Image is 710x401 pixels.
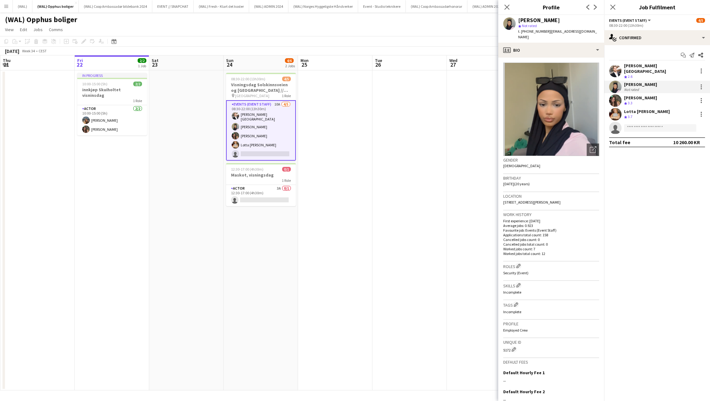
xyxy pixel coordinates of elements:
[604,3,710,11] h3: Job Fulfilment
[503,247,599,251] p: Worked jobs count: 7
[673,139,700,145] div: 10 260.00 KR
[587,144,599,156] div: Open photos pop-in
[32,0,79,12] button: (WAL) Opphus boliger
[503,242,599,247] p: Cancelled jobs total count: 0
[77,73,147,78] div: In progress
[374,61,382,68] span: 26
[39,49,47,53] div: CEST
[624,109,670,114] div: Lotta [PERSON_NAME]
[3,58,11,63] span: Thu
[2,61,11,68] span: 21
[503,263,599,269] h3: Roles
[226,185,296,206] app-card-role: Actor3A0/112:30-17:00 (4h30m)
[628,74,632,79] span: 2.6
[628,101,632,105] span: 3.3
[31,26,45,34] a: Jobs
[518,29,597,39] span: | [EMAIL_ADDRESS][DOMAIN_NAME]
[226,82,296,93] h3: Visningsdag Solskinnsveien og [GEOGRAPHIC_DATA] // Opprigg og gjennomføring
[301,58,309,63] span: Mon
[609,18,647,23] span: Events (Event Staff)
[503,219,599,223] p: First experience: [DATE]
[5,27,14,32] span: View
[49,27,63,32] span: Comms
[194,0,249,12] button: (WAL) Fresh - Klart det koster
[624,82,657,87] div: [PERSON_NAME]
[300,61,309,68] span: 25
[503,321,599,327] h3: Profile
[138,58,146,63] span: 2/2
[503,251,599,256] p: Worked jobs total count: 12
[133,98,142,103] span: 1 Role
[503,193,599,199] h3: Location
[503,63,599,156] img: Crew avatar or photo
[226,100,296,161] app-card-role: Events (Event Staff)10A4/508:30-22:00 (13h30m)[PERSON_NAME][GEOGRAPHIC_DATA][PERSON_NAME][PERSON_...
[225,61,234,68] span: 24
[17,26,30,34] a: Edit
[249,0,288,12] button: (WAL) ADMIN 2024
[467,0,507,12] button: (WAL) ADMIN 2025
[133,82,142,86] span: 2/2
[503,212,599,217] h3: Work history
[503,301,599,308] h3: Tags
[503,309,599,314] p: Incomplete
[77,73,147,135] app-job-card: In progress10:00-15:00 (5h)2/2innkjøp Skuiholtet visninsdag1 RoleActor2/210:00-15:00 (5h)[PERSON_...
[609,139,630,145] div: Total fee
[503,233,599,237] p: Applications total count: 158
[231,77,265,81] span: 08:30-22:00 (13h30m)
[503,328,599,333] p: Employed Crew
[503,271,528,275] span: Security (Event)
[503,359,599,365] h3: Default fees
[33,27,43,32] span: Jobs
[406,0,467,12] button: (WAL) Coop Ambassadørhonorar
[285,64,295,68] div: 2 Jobs
[138,64,146,68] div: 1 Job
[503,163,540,168] span: [DEMOGRAPHIC_DATA]
[288,0,358,12] button: (WAL) Norges Hyggeligste Håndverker
[231,167,263,172] span: 12:30-17:00 (4h30m)
[518,29,551,34] span: t. [PHONE_NUMBER]
[498,3,604,11] h3: Profile
[503,182,530,186] span: [DATE] (20 years)
[503,389,545,394] h3: Default Hourly Fee 2
[522,23,537,28] span: Not rated
[226,58,234,63] span: Sun
[696,18,705,23] span: 4/5
[503,346,599,352] div: 5172
[375,58,382,63] span: Tue
[282,167,291,172] span: 0/1
[358,0,406,12] button: Event - Studio teknikere
[628,114,632,119] span: 3.7
[503,378,599,384] div: --
[5,48,19,54] div: [DATE]
[226,172,296,178] h3: Maskot, visningsdag
[449,58,457,63] span: Wed
[498,43,604,58] div: Bio
[282,77,291,81] span: 4/5
[2,26,16,34] a: View
[76,61,83,68] span: 22
[46,26,65,34] a: Comms
[82,82,107,86] span: 10:00-15:00 (5h)
[77,105,147,135] app-card-role: Actor2/210:00-15:00 (5h)[PERSON_NAME][PERSON_NAME]
[79,0,152,12] button: (WAL) Coop Ambassadør bildebank 2024
[624,87,640,92] div: Not rated
[77,58,83,63] span: Fri
[282,93,291,98] span: 1 Role
[503,237,599,242] p: Cancelled jobs count: 0
[13,0,32,12] button: (WAL)
[503,290,599,295] p: Incomplete
[21,49,36,53] span: Week 34
[235,93,269,98] span: [GEOGRAPHIC_DATA]
[503,175,599,181] h3: Birthday
[285,58,294,63] span: 4/6
[609,18,652,23] button: Events (Event Staff)
[77,87,147,98] h3: innkjøp Skuiholtet visninsdag
[624,63,695,74] div: [PERSON_NAME][GEOGRAPHIC_DATA]
[609,23,705,28] div: 08:30-22:00 (13h30m)
[226,163,296,206] app-job-card: 12:30-17:00 (4h30m)0/1Maskot, visningsdag1 RoleActor3A0/112:30-17:00 (4h30m)
[226,73,296,161] app-job-card: 08:30-22:00 (13h30m)4/5Visningsdag Solskinnsveien og [GEOGRAPHIC_DATA] // Opprigg og gjennomførin...
[152,58,159,63] span: Sat
[5,15,77,24] h1: (WAL) Opphus boliger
